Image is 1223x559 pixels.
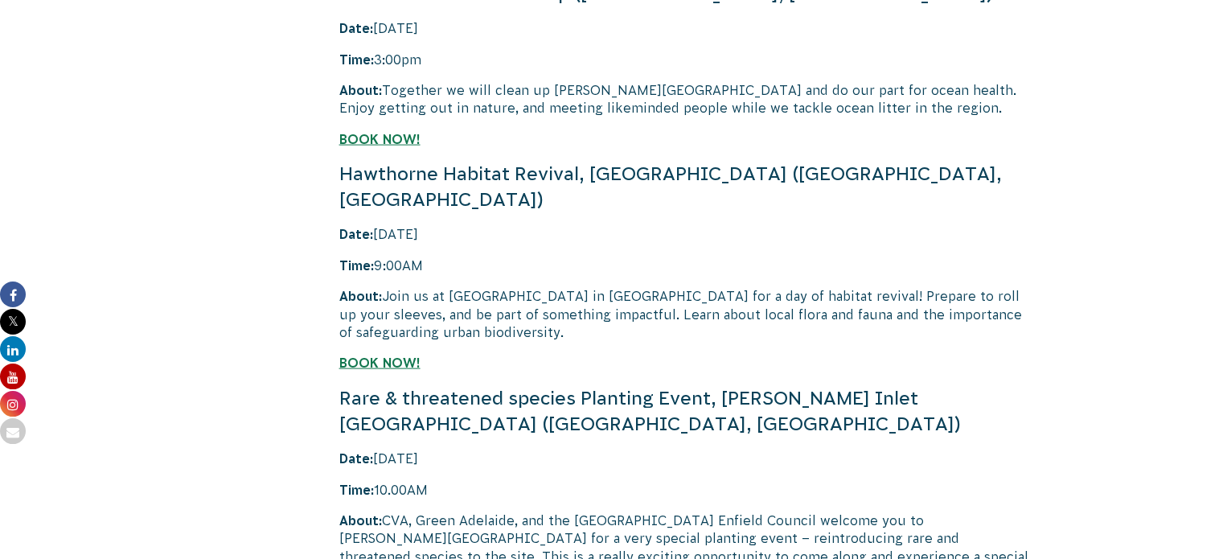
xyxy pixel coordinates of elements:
a: BOOK NOW! [339,356,421,370]
p: 3:00pm [339,51,1029,68]
strong: About: [339,513,382,528]
strong: Time: [339,52,374,67]
strong: Date: [339,21,373,35]
a: BOOK NOW! [339,132,421,146]
p: Join us at [GEOGRAPHIC_DATA] in [GEOGRAPHIC_DATA] for a day of habitat revival! Prepare to roll u... [339,287,1029,341]
h4: Hawthorne Habitat Revival, [GEOGRAPHIC_DATA] ([GEOGRAPHIC_DATA], [GEOGRAPHIC_DATA]) [339,161,1029,212]
p: [DATE] [339,19,1029,37]
strong: About: [339,83,382,97]
strong: Time: [339,258,374,273]
h4: Rare & threatened species Planting Event, [PERSON_NAME] Inlet [GEOGRAPHIC_DATA] ([GEOGRAPHIC_DATA... [339,385,1029,437]
p: [DATE] [339,225,1029,243]
p: Together we will clean up [PERSON_NAME][GEOGRAPHIC_DATA] and do our part for ocean health. Enjoy ... [339,81,1029,117]
strong: About: [339,289,382,303]
p: 10.00AM [339,481,1029,499]
p: 9:00AM [339,257,1029,274]
p: [DATE] [339,450,1029,467]
strong: Time: [339,483,374,497]
strong: Date: [339,227,373,241]
strong: Date: [339,451,373,466]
